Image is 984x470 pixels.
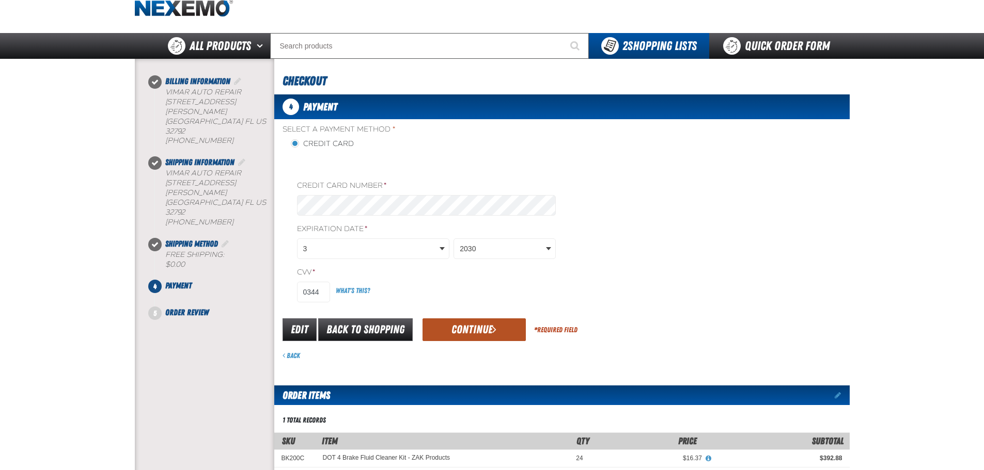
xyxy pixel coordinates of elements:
span: Shipping Method [165,239,218,249]
span: Payment [303,101,337,113]
span: [GEOGRAPHIC_DATA] [165,117,243,126]
span: Vimar Auto Repair [165,169,241,177]
label: CVV [297,268,556,278]
span: 3 [303,244,438,254]
span: 4 [148,280,162,293]
h2: Order Items [274,385,330,405]
span: Payment [165,281,192,290]
li: mastercard [314,159,334,172]
li: american_express [363,159,384,172]
span: Checkout [283,74,326,88]
nav: Checkout steps. Current step is Payment. Step 4 of 5 [147,75,274,319]
li: Order Review. Step 5 of 5. Not Completed [155,306,274,319]
div: 1 total records [283,415,326,425]
a: Edit items [835,392,850,399]
ul: Avaliable Credit Cards [289,159,556,172]
span: Select a Payment Method [283,125,562,135]
span: 5 [148,306,162,320]
span: FL [245,198,254,207]
a: SKU [282,435,295,446]
a: What's this? [336,286,370,294]
button: Start Searching [563,33,589,59]
a: Back to Shopping [318,318,413,341]
bdo: 32792 [165,208,185,217]
td: BK200C [274,450,316,467]
span: Item [322,435,338,446]
span: [STREET_ADDRESS][PERSON_NAME] [165,179,236,197]
a: Edit Billing Information [232,76,243,86]
li: Payment. Step 4 of 5. Not Completed [155,280,274,306]
span: FL [245,117,254,126]
a: DOT 4 Brake Fluid Cleaner Kit - ZAK Products [323,455,450,462]
li: Billing Information. Step 1 of 5. Completed [155,75,274,156]
a: Edit Shipping Method [220,239,230,249]
li: discover [338,159,359,172]
label: Credit Card [291,139,354,149]
span: 2030 [460,244,543,254]
input: Credit Card [291,139,299,148]
span: Subtotal [812,435,844,446]
button: Open All Products pages [253,33,270,59]
a: Back [283,351,300,360]
button: View All Prices for DOT 4 Brake Fluid Cleaner Kit - ZAK Products [702,454,715,463]
bdo: [PHONE_NUMBER] [165,218,233,226]
div: $16.37 [598,454,702,462]
button: You have 2 Shopping Lists. Open to view details [589,33,709,59]
a: Edit Shipping Information [237,157,247,167]
input: Search [270,33,589,59]
a: Edit [283,318,317,341]
span: Price [678,435,697,446]
li: Shipping Information. Step 2 of 5. Completed [155,156,274,237]
label: Credit Card Number [297,181,556,191]
bdo: [PHONE_NUMBER] [165,136,233,145]
li: Shipping Method. Step 3 of 5. Completed [155,238,274,280]
span: 4 [283,99,299,115]
span: Qty [576,435,589,446]
span: Vimar Auto Repair [165,88,241,96]
span: All Products [190,37,251,55]
span: US [256,198,266,207]
span: Order Review [165,307,209,317]
div: $392.88 [716,454,842,462]
span: Billing Information [165,76,230,86]
bdo: 32792 [165,127,185,136]
span: [GEOGRAPHIC_DATA] [165,198,243,207]
a: Quick Order Form [709,33,849,59]
span: [STREET_ADDRESS][PERSON_NAME] [165,98,236,116]
label: Expiration Date [297,224,556,234]
span: US [256,117,266,126]
span: 24 [576,455,583,462]
div: Free Shipping: [165,250,274,270]
strong: 2 [622,39,628,53]
span: Shopping Lists [622,39,697,53]
span: Shipping Information [165,157,235,167]
li: visa [289,159,310,172]
strong: $0.00 [165,260,185,269]
div: Required Field [534,325,577,335]
button: Continue [423,318,526,341]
